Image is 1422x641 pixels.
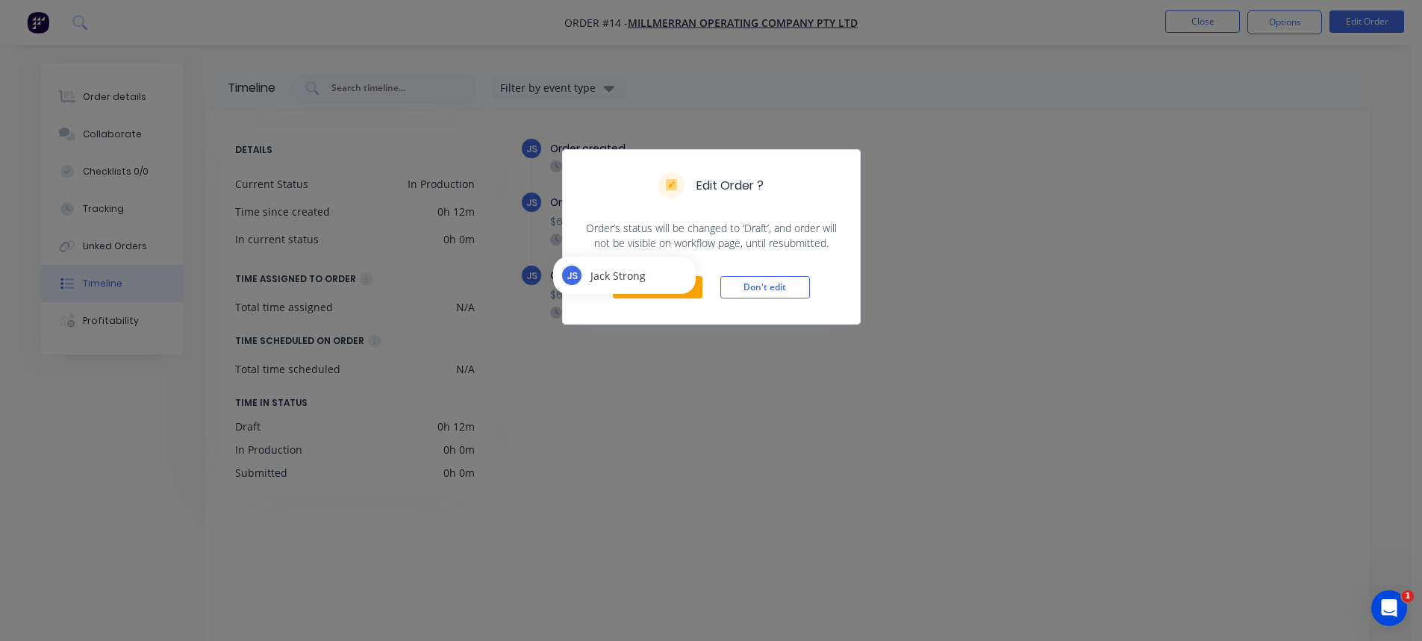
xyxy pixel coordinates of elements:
iframe: Intercom live chat [1371,590,1407,626]
button: Don't edit [720,276,810,298]
span: Jack Strong [590,268,646,284]
span: 1 [1402,590,1414,602]
h5: Edit Order ? [696,177,764,195]
span: Order’s status will be changed to ‘Draft’, and order will not be visible on workflow page, until ... [581,221,842,251]
span: JS [567,269,578,283]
